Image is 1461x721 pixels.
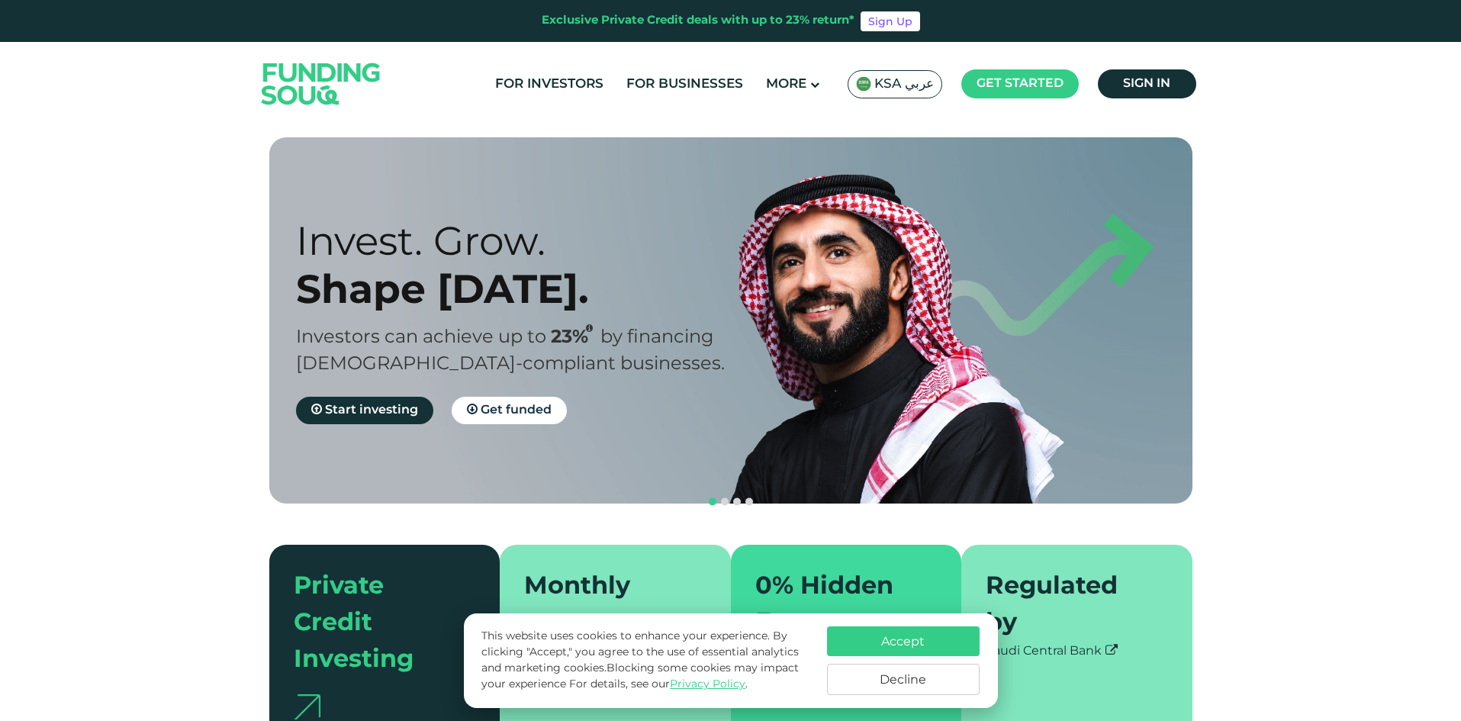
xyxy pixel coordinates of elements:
[542,12,854,30] div: Exclusive Private Credit deals with up to 23% return*
[731,496,743,508] button: navigation
[481,404,552,416] span: Get funded
[294,694,320,719] img: arrow
[551,329,600,346] span: 23%
[524,569,688,642] div: Monthly repayments
[491,72,607,97] a: For Investors
[481,629,811,693] p: This website uses cookies to enhance your experience. By clicking "Accept," you agree to the use ...
[743,496,755,508] button: navigation
[294,569,458,679] div: Private Credit Investing
[325,404,418,416] span: Start investing
[452,397,567,424] a: Get funded
[296,265,758,313] div: Shape [DATE].
[856,76,871,92] img: SA Flag
[706,496,719,508] button: navigation
[1123,78,1170,89] span: Sign in
[670,679,745,690] a: Privacy Policy
[569,679,748,690] span: For details, see our .
[296,329,546,346] span: Investors can achieve up to
[827,664,980,695] button: Decline
[986,569,1150,642] div: Regulated by
[481,663,799,690] span: Blocking some cookies may impact your experience
[874,76,934,93] span: KSA عربي
[977,78,1064,89] span: Get started
[296,397,433,424] a: Start investing
[755,569,919,642] div: 0% Hidden Fees
[861,11,920,31] a: Sign Up
[296,217,758,265] div: Invest. Grow.
[623,72,747,97] a: For Businesses
[766,78,806,91] span: More
[586,324,593,333] i: 23% IRR (expected) ~ 15% Net yield (expected)
[827,626,980,656] button: Accept
[719,496,731,508] button: navigation
[246,45,396,122] img: Logo
[986,642,1168,661] div: Saudi Central Bank
[1098,69,1196,98] a: Sign in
